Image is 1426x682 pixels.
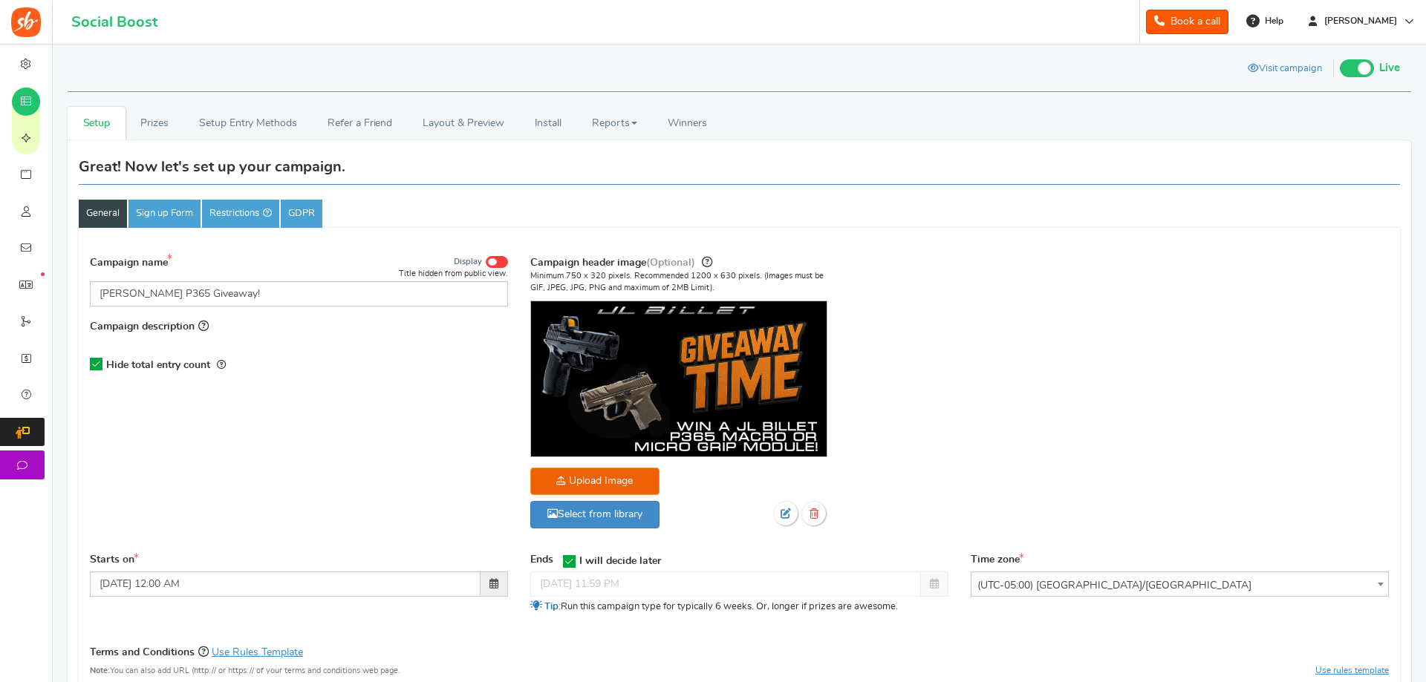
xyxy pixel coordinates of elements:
span: Enter the Terms and Conditions of your campaign [198,646,209,658]
span: (UTC-05:00) America/Chicago [971,572,1388,599]
span: Live [1379,60,1400,76]
a: Restrictions [202,200,279,228]
a: Prizes [126,107,184,140]
a: Select from library [530,501,660,528]
label: Ends [530,553,553,568]
a: Reports [577,107,653,140]
b: Note: [90,666,110,675]
a: Use rules template [1315,666,1389,675]
em: New [41,272,45,276]
label: Campaign header image [530,254,712,271]
p: Minimum 750 x 320 pixels. Recommended 1200 x 630 pixels. (Images must be GIF, JPEG, JPG, PNG and ... [530,270,827,293]
span: Hide total entry count [106,360,210,370]
p: Run this campaign type for typically 6 weeks. Or, longer if prizes are awesome. [530,600,948,614]
label: Terms and Conditions [90,643,303,660]
small: You can also add URL (http:// or https:// of your terms and conditions web page. [90,666,400,675]
a: Book a call [1146,10,1228,34]
img: Social Boost [11,7,41,37]
label: Time zone [971,553,1024,568]
span: [PERSON_NAME] [1318,15,1403,27]
span: Help [1261,15,1283,27]
a: Setup [68,107,126,140]
label: Campaign name [90,254,176,271]
h3: Great! Now let's set up your campaign. [79,159,345,175]
div: Title hidden from public view. [399,268,508,279]
span: Description provides users with more information about your campaign. Mention details about the p... [198,320,209,332]
a: Layout & Preview [408,107,519,140]
span: Winners [668,118,707,128]
label: Starts on [90,553,139,568]
a: General [79,200,127,228]
a: Install [519,107,577,140]
a: Visit campaign [1237,57,1333,82]
a: Help [1240,9,1291,33]
a: Refer a Friend [313,107,408,140]
a: Setup Entry Methods [183,107,312,140]
span: I will decide later [579,556,661,566]
span: Tip: [544,602,561,611]
a: GDPR [281,200,322,228]
span: (UTC-05:00) America/Chicago [971,571,1389,597]
span: (Optional) [646,258,695,268]
label: Campaign description [90,318,209,335]
a: Use Rules Template [212,647,303,658]
a: Sign up Form [128,200,201,228]
h1: Social Boost [71,14,157,30]
span: Display [454,257,482,267]
span: This image will be displayed as header image for your campaign. Preview & change this image at an... [702,256,712,268]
